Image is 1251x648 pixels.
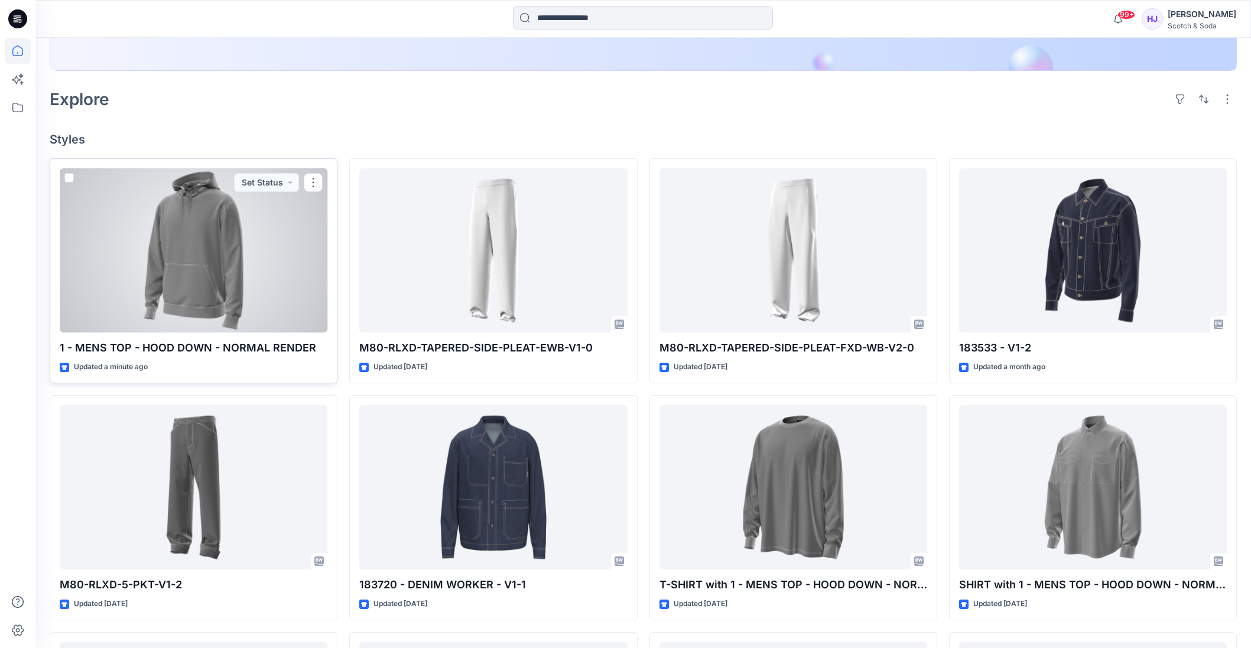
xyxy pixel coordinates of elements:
[659,405,927,569] a: T-SHIRT with 1 - MENS TOP - HOOD DOWN - NORMAL RENDER
[1168,7,1236,21] div: [PERSON_NAME]
[359,405,627,569] a: 183720 - DENIM WORKER - V1-1
[373,361,427,373] p: Updated [DATE]
[959,168,1227,333] a: 183533 - V1-2
[1168,21,1236,30] div: Scotch & Soda
[60,405,327,569] a: M80-RLXD-5-PKT-V1-2
[973,598,1027,610] p: Updated [DATE]
[959,340,1227,356] p: 183533 - V1-2
[659,577,927,593] p: T-SHIRT with 1 - MENS TOP - HOOD DOWN - NORMAL RENDER
[359,340,627,356] p: M80-RLXD-TAPERED-SIDE-PLEAT-EWB-V1-0
[60,577,327,593] p: M80-RLXD-5-PKT-V1-2
[659,168,927,333] a: M80-RLXD-TAPERED-SIDE-PLEAT-FXD-WB-V2-0
[674,598,727,610] p: Updated [DATE]
[74,598,128,610] p: Updated [DATE]
[74,361,148,373] p: Updated a minute ago
[359,168,627,333] a: M80-RLXD-TAPERED-SIDE-PLEAT-EWB-V1-0
[674,361,727,373] p: Updated [DATE]
[50,132,1237,146] h4: Styles
[60,168,327,333] a: 1 - MENS TOP - HOOD DOWN - NORMAL RENDER
[959,577,1227,593] p: SHIRT with 1 - MENS TOP - HOOD DOWN - NORMAL RENDER
[359,577,627,593] p: 183720 - DENIM WORKER - V1-1
[1142,8,1163,30] div: HJ
[1117,10,1135,19] span: 99+
[60,340,327,356] p: 1 - MENS TOP - HOOD DOWN - NORMAL RENDER
[373,598,427,610] p: Updated [DATE]
[659,340,927,356] p: M80-RLXD-TAPERED-SIDE-PLEAT-FXD-WB-V2-0
[50,90,109,109] h2: Explore
[959,405,1227,569] a: SHIRT with 1 - MENS TOP - HOOD DOWN - NORMAL RENDER
[973,361,1045,373] p: Updated a month ago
